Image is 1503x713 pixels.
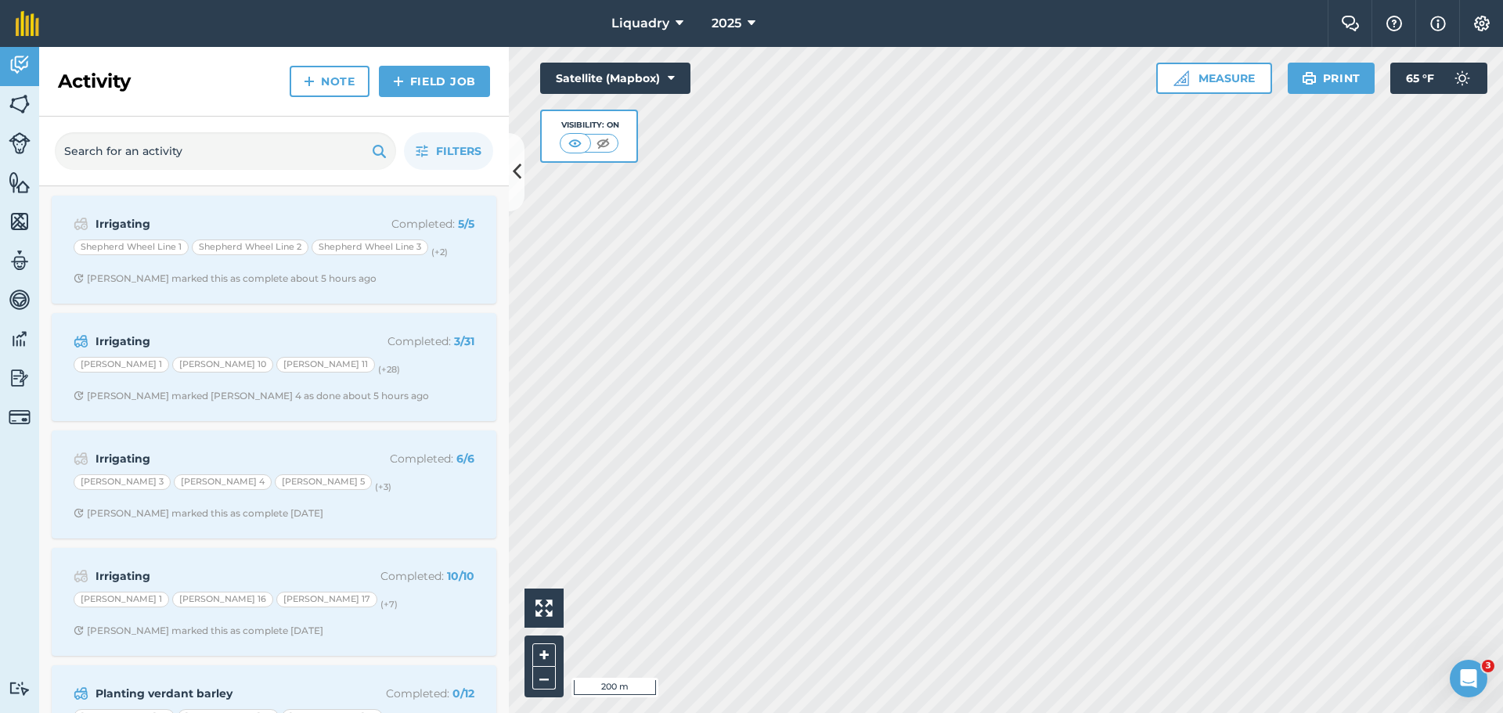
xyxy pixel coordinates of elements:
img: svg+xml;base64,PHN2ZyB4bWxucz0iaHR0cDovL3d3dy53My5vcmcvMjAwMC9zdmciIHdpZHRoPSI1MCIgaGVpZ2h0PSI0MC... [565,135,585,151]
img: Four arrows, one pointing top left, one top right, one bottom right and the last bottom left [535,600,553,617]
p: Completed : [350,215,474,232]
img: svg+xml;base64,PD94bWwgdmVyc2lvbj0iMS4wIiBlbmNvZGluZz0idXRmLTgiPz4KPCEtLSBHZW5lcmF0b3I6IEFkb2JlIE... [9,53,31,77]
a: IrrigatingCompleted: 5/5Shepherd Wheel Line 1Shepherd Wheel Line 2Shepherd Wheel Line 3(+2)Clock ... [61,205,487,294]
a: Field Job [379,66,490,97]
img: svg+xml;base64,PD94bWwgdmVyc2lvbj0iMS4wIiBlbmNvZGluZz0idXRmLTgiPz4KPCEtLSBHZW5lcmF0b3I6IEFkb2JlIE... [9,681,31,696]
div: [PERSON_NAME] 17 [276,592,377,607]
div: [PERSON_NAME] marked [PERSON_NAME] 4 as done about 5 hours ago [74,390,429,402]
button: 65 °F [1390,63,1487,94]
button: Print [1288,63,1375,94]
div: Shepherd Wheel Line 1 [74,239,189,255]
img: fieldmargin Logo [16,11,39,36]
img: svg+xml;base64,PD94bWwgdmVyc2lvbj0iMS4wIiBlbmNvZGluZz0idXRmLTgiPz4KPCEtLSBHZW5lcmF0b3I6IEFkb2JlIE... [9,406,31,428]
div: Shepherd Wheel Line 2 [192,239,308,255]
img: svg+xml;base64,PHN2ZyB4bWxucz0iaHR0cDovL3d3dy53My5vcmcvMjAwMC9zdmciIHdpZHRoPSI1MCIgaGVpZ2h0PSI0MC... [593,135,613,151]
img: svg+xml;base64,PHN2ZyB4bWxucz0iaHR0cDovL3d3dy53My5vcmcvMjAwMC9zdmciIHdpZHRoPSI1NiIgaGVpZ2h0PSI2MC... [9,210,31,233]
button: + [532,643,556,667]
span: Liquadry [611,14,669,33]
div: Shepherd Wheel Line 3 [312,239,428,255]
div: [PERSON_NAME] 10 [172,357,273,373]
img: svg+xml;base64,PD94bWwgdmVyc2lvbj0iMS4wIiBlbmNvZGluZz0idXRmLTgiPz4KPCEtLSBHZW5lcmF0b3I6IEFkb2JlIE... [9,288,31,311]
div: [PERSON_NAME] 3 [74,474,171,490]
small: (+ 2 ) [431,247,448,257]
img: svg+xml;base64,PD94bWwgdmVyc2lvbj0iMS4wIiBlbmNvZGluZz0idXRmLTgiPz4KPCEtLSBHZW5lcmF0b3I6IEFkb2JlIE... [9,132,31,154]
img: svg+xml;base64,PD94bWwgdmVyc2lvbj0iMS4wIiBlbmNvZGluZz0idXRmLTgiPz4KPCEtLSBHZW5lcmF0b3I6IEFkb2JlIE... [9,327,31,351]
p: Completed : [350,685,474,702]
strong: 10 / 10 [447,569,474,583]
div: Visibility: On [560,119,619,131]
div: [PERSON_NAME] 1 [74,357,169,373]
a: IrrigatingCompleted: 10/10[PERSON_NAME] 1[PERSON_NAME] 16[PERSON_NAME] 17(+7)Clock with arrow poi... [61,557,487,646]
img: Clock with arrow pointing clockwise [74,508,84,518]
div: [PERSON_NAME] 16 [172,592,273,607]
img: svg+xml;base64,PD94bWwgdmVyc2lvbj0iMS4wIiBlbmNvZGluZz0idXRmLTgiPz4KPCEtLSBHZW5lcmF0b3I6IEFkb2JlIE... [9,249,31,272]
img: Ruler icon [1173,70,1189,86]
img: svg+xml;base64,PD94bWwgdmVyc2lvbj0iMS4wIiBlbmNvZGluZz0idXRmLTgiPz4KPCEtLSBHZW5lcmF0b3I6IEFkb2JlIE... [74,449,88,468]
div: [PERSON_NAME] marked this as complete [DATE] [74,625,323,637]
strong: Irrigating [96,567,344,585]
img: Two speech bubbles overlapping with the left bubble in the forefront [1341,16,1360,31]
button: Satellite (Mapbox) [540,63,690,94]
span: Filters [436,142,481,160]
img: A cog icon [1472,16,1491,31]
p: Completed : [350,333,474,350]
strong: 5 / 5 [458,217,474,231]
button: – [532,667,556,690]
strong: Irrigating [96,450,344,467]
img: svg+xml;base64,PHN2ZyB4bWxucz0iaHR0cDovL3d3dy53My5vcmcvMjAwMC9zdmciIHdpZHRoPSI1NiIgaGVpZ2h0PSI2MC... [9,171,31,194]
small: (+ 7 ) [380,599,398,610]
div: [PERSON_NAME] marked this as complete [DATE] [74,507,323,520]
img: svg+xml;base64,PD94bWwgdmVyc2lvbj0iMS4wIiBlbmNvZGluZz0idXRmLTgiPz4KPCEtLSBHZW5lcmF0b3I6IEFkb2JlIE... [1447,63,1478,94]
a: Note [290,66,369,97]
img: svg+xml;base64,PHN2ZyB4bWxucz0iaHR0cDovL3d3dy53My5vcmcvMjAwMC9zdmciIHdpZHRoPSIxOSIgaGVpZ2h0PSIyNC... [372,142,387,160]
button: Measure [1156,63,1272,94]
img: svg+xml;base64,PD94bWwgdmVyc2lvbj0iMS4wIiBlbmNvZGluZz0idXRmLTgiPz4KPCEtLSBHZW5lcmF0b3I6IEFkb2JlIE... [9,366,31,390]
img: svg+xml;base64,PHN2ZyB4bWxucz0iaHR0cDovL3d3dy53My5vcmcvMjAwMC9zdmciIHdpZHRoPSI1NiIgaGVpZ2h0PSI2MC... [9,92,31,116]
a: IrrigatingCompleted: 3/31[PERSON_NAME] 1[PERSON_NAME] 10[PERSON_NAME] 11(+28)Clock with arrow poi... [61,322,487,412]
div: [PERSON_NAME] 1 [74,592,169,607]
strong: 3 / 31 [454,334,474,348]
strong: 0 / 12 [452,686,474,700]
div: [PERSON_NAME] 4 [174,474,272,490]
img: svg+xml;base64,PHN2ZyB4bWxucz0iaHR0cDovL3d3dy53My5vcmcvMjAwMC9zdmciIHdpZHRoPSIxOSIgaGVpZ2h0PSIyNC... [1302,69,1317,88]
div: [PERSON_NAME] 11 [276,357,375,373]
img: svg+xml;base64,PHN2ZyB4bWxucz0iaHR0cDovL3d3dy53My5vcmcvMjAwMC9zdmciIHdpZHRoPSIxNCIgaGVpZ2h0PSIyNC... [304,72,315,91]
img: Clock with arrow pointing clockwise [74,273,84,283]
p: Completed : [350,450,474,467]
strong: Irrigating [96,215,344,232]
div: [PERSON_NAME] 5 [275,474,372,490]
p: Completed : [350,567,474,585]
span: 2025 [712,14,741,33]
img: svg+xml;base64,PHN2ZyB4bWxucz0iaHR0cDovL3d3dy53My5vcmcvMjAwMC9zdmciIHdpZHRoPSIxNCIgaGVpZ2h0PSIyNC... [393,72,404,91]
small: (+ 3 ) [375,481,391,492]
strong: Irrigating [96,333,344,350]
img: svg+xml;base64,PD94bWwgdmVyc2lvbj0iMS4wIiBlbmNvZGluZz0idXRmLTgiPz4KPCEtLSBHZW5lcmF0b3I6IEFkb2JlIE... [74,684,88,703]
div: [PERSON_NAME] marked this as complete about 5 hours ago [74,272,377,285]
img: svg+xml;base64,PD94bWwgdmVyc2lvbj0iMS4wIiBlbmNvZGluZz0idXRmLTgiPz4KPCEtLSBHZW5lcmF0b3I6IEFkb2JlIE... [74,214,88,233]
img: Clock with arrow pointing clockwise [74,391,84,401]
span: 65 ° F [1406,63,1434,94]
h2: Activity [58,69,131,94]
small: (+ 28 ) [378,364,400,375]
input: Search for an activity [55,132,396,170]
strong: Planting verdant barley [96,685,344,702]
img: svg+xml;base64,PD94bWwgdmVyc2lvbj0iMS4wIiBlbmNvZGluZz0idXRmLTgiPz4KPCEtLSBHZW5lcmF0b3I6IEFkb2JlIE... [74,567,88,585]
img: Clock with arrow pointing clockwise [74,625,84,636]
img: svg+xml;base64,PD94bWwgdmVyc2lvbj0iMS4wIiBlbmNvZGluZz0idXRmLTgiPz4KPCEtLSBHZW5lcmF0b3I6IEFkb2JlIE... [74,332,88,351]
a: IrrigatingCompleted: 6/6[PERSON_NAME] 3[PERSON_NAME] 4[PERSON_NAME] 5(+3)Clock with arrow pointin... [61,440,487,529]
strong: 6 / 6 [456,452,474,466]
img: A question mark icon [1385,16,1404,31]
span: 3 [1482,660,1494,672]
button: Filters [404,132,493,170]
iframe: Intercom live chat [1450,660,1487,697]
img: svg+xml;base64,PHN2ZyB4bWxucz0iaHR0cDovL3d3dy53My5vcmcvMjAwMC9zdmciIHdpZHRoPSIxNyIgaGVpZ2h0PSIxNy... [1430,14,1446,33]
